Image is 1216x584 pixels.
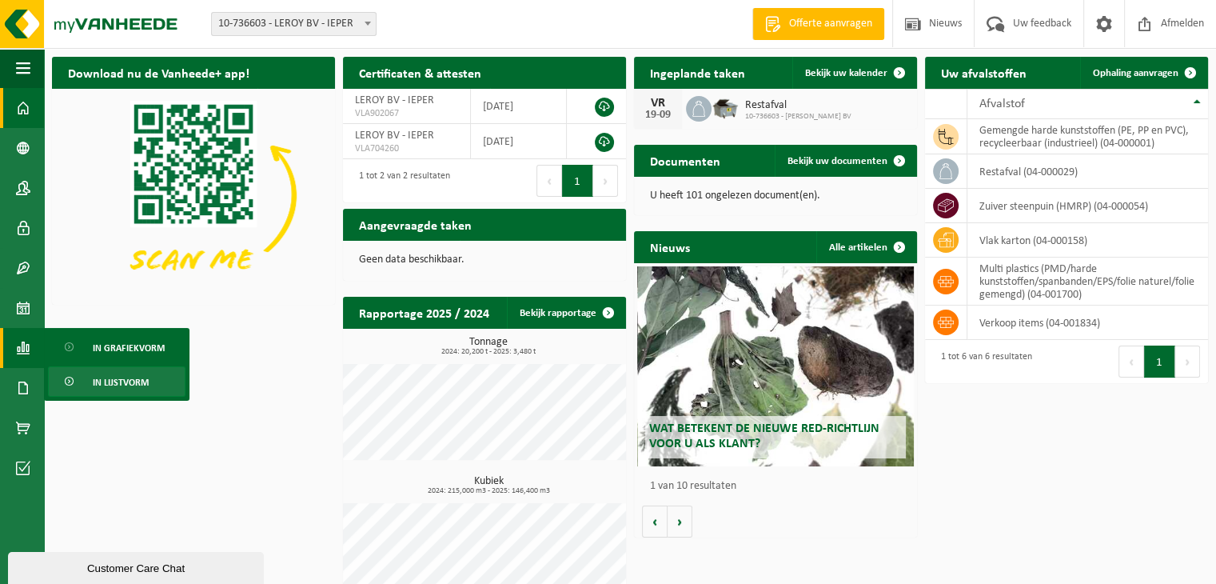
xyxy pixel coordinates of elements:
span: Wat betekent de nieuwe RED-richtlijn voor u als klant? [649,422,879,450]
span: Bekijk uw documenten [787,156,887,166]
td: [DATE] [471,124,567,159]
span: 2024: 215,000 m3 - 2025: 146,400 m3 [351,487,626,495]
button: Next [593,165,618,197]
button: 1 [1144,346,1175,378]
span: VLA902067 [355,107,458,120]
span: Ophaling aanvragen [1093,68,1178,78]
span: Offerte aanvragen [785,16,876,32]
td: gemengde harde kunststoffen (PE, PP en PVC), recycleerbaar (industrieel) (04-000001) [967,119,1208,154]
p: 1 van 10 resultaten [650,481,909,492]
td: verkoop items (04-001834) [967,306,1208,340]
td: restafval (04-000029) [967,154,1208,189]
td: [DATE] [471,89,567,124]
img: Download de VHEPlus App [52,89,335,302]
td: zuiver steenpuin (HMRP) (04-000054) [967,189,1208,223]
span: 10-736603 - LEROY BV - IEPER [212,13,376,35]
span: In lijstvorm [93,367,149,398]
span: In grafiekvorm [93,333,165,363]
a: In grafiekvorm [48,332,185,362]
a: Wat betekent de nieuwe RED-richtlijn voor u als klant? [637,266,915,466]
iframe: chat widget [8,549,267,584]
a: Bekijk rapportage [507,297,624,329]
h3: Tonnage [351,337,626,356]
span: Bekijk uw kalender [805,68,887,78]
h2: Ingeplande taken [634,57,761,88]
h2: Rapportage 2025 / 2024 [343,297,505,328]
a: Alle artikelen [816,231,915,263]
td: multi plastics (PMD/harde kunststoffen/spanbanden/EPS/folie naturel/folie gemengd) (04-001700) [967,258,1208,306]
span: Afvalstof [979,98,1025,110]
div: 19-09 [642,110,674,121]
h2: Nieuws [634,231,706,262]
p: Geen data beschikbaar. [359,254,610,266]
div: 1 tot 6 van 6 resultaten [933,344,1032,379]
a: Bekijk uw documenten [775,145,915,177]
span: LEROY BV - IEPER [355,130,434,142]
button: Volgende [668,506,692,538]
a: In lijstvorm [48,366,185,397]
h2: Download nu de Vanheede+ app! [52,57,265,88]
span: VLA704260 [355,142,458,155]
span: Restafval [745,99,851,112]
h3: Kubiek [351,476,626,495]
h2: Certificaten & attesten [343,57,497,88]
span: 10-736603 - [PERSON_NAME] BV [745,112,851,122]
button: Previous [536,165,562,197]
a: Bekijk uw kalender [792,57,915,89]
button: Previous [1118,346,1144,378]
button: Next [1175,346,1200,378]
span: LEROY BV - IEPER [355,94,434,106]
h2: Documenten [634,145,736,176]
img: WB-5000-GAL-GY-01 [712,94,739,121]
p: U heeft 101 ongelezen document(en). [650,190,901,202]
button: 1 [562,165,593,197]
button: Vorige [642,506,668,538]
h2: Uw afvalstoffen [925,57,1043,88]
h2: Aangevraagde taken [343,209,488,240]
td: vlak karton (04-000158) [967,223,1208,258]
span: 2024: 20,200 t - 2025: 3,480 t [351,348,626,356]
div: VR [642,97,674,110]
a: Offerte aanvragen [752,8,884,40]
div: 1 tot 2 van 2 resultaten [351,163,450,198]
a: Ophaling aanvragen [1080,57,1206,89]
span: 10-736603 - LEROY BV - IEPER [211,12,377,36]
